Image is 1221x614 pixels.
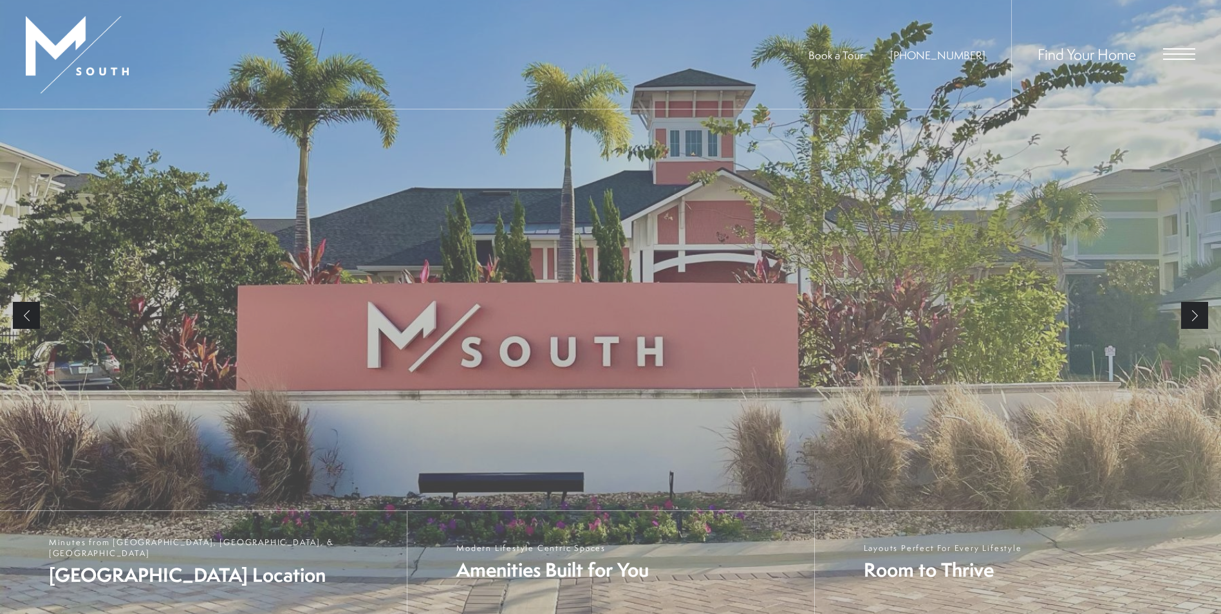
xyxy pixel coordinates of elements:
a: Next [1181,302,1208,329]
a: Book a Tour [808,48,863,62]
span: [GEOGRAPHIC_DATA] Location [49,562,394,588]
span: Room to Thrive [864,557,1022,583]
span: Amenities Built for You [456,557,649,583]
img: MSouth [26,16,129,93]
a: Call Us at 813-570-8014 [890,48,985,62]
button: Open Menu [1163,48,1195,60]
span: Layouts Perfect For Every Lifestyle [864,543,1022,554]
span: [PHONE_NUMBER] [890,48,985,62]
span: Modern Lifestyle Centric Spaces [456,543,649,554]
a: Find Your Home [1038,44,1136,64]
a: Modern Lifestyle Centric Spaces [407,511,814,614]
a: Previous [13,302,40,329]
span: Minutes from [GEOGRAPHIC_DATA], [GEOGRAPHIC_DATA], & [GEOGRAPHIC_DATA] [49,537,394,559]
a: Layouts Perfect For Every Lifestyle [814,511,1221,614]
